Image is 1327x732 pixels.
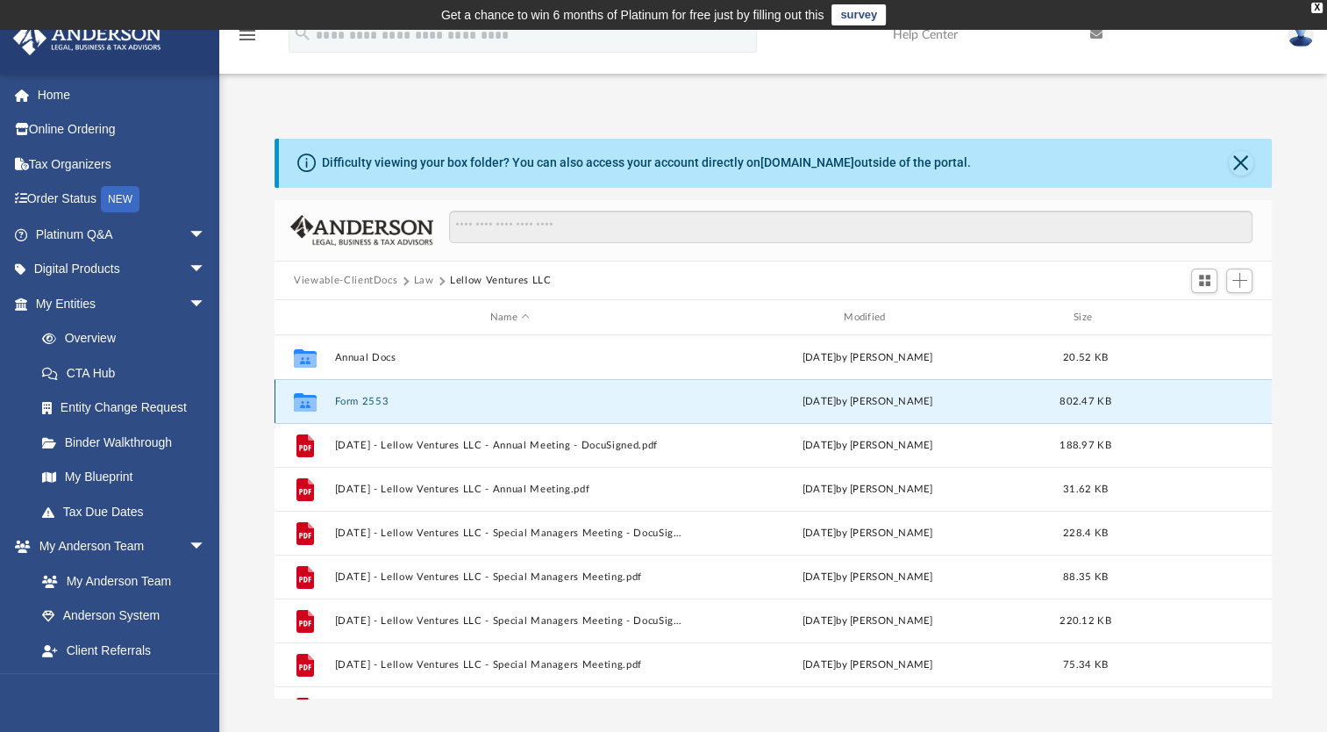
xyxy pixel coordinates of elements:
div: [DATE] by [PERSON_NAME] [693,657,1043,673]
a: Entity Change Request [25,391,232,426]
button: Lellow Ventures LLC [450,273,551,289]
a: survey [831,4,886,25]
i: menu [237,25,258,46]
button: Form 2553 [335,396,685,407]
a: Digital Productsarrow_drop_down [12,252,232,287]
input: Search files and folders [449,211,1252,244]
button: Close [1229,151,1253,176]
a: Tax Due Dates [25,494,232,529]
a: [DOMAIN_NAME] [760,155,854,169]
div: [DATE] by [PERSON_NAME] [693,570,1043,585]
img: Anderson Advisors Platinum Portal [8,21,167,55]
div: [DATE] by [PERSON_NAME] [693,394,1043,410]
span: 31.62 KB [1063,484,1108,494]
img: User Pic [1288,22,1314,47]
a: Tax Organizers [12,147,232,182]
div: Difficulty viewing your box folder? You can also access your account directly on outside of the p... [322,154,971,172]
a: My Anderson Team [25,563,215,599]
button: Law [414,273,434,289]
div: [DATE] by [PERSON_NAME] [693,438,1043,454]
div: Name [334,310,685,326]
button: Viewable-ClientDocs [294,273,397,289]
span: arrow_drop_down [189,529,224,565]
a: Platinum Q&Aarrow_drop_down [12,217,232,252]
div: Modified [692,310,1043,326]
button: Switch to Grid View [1191,269,1217,293]
span: 188.97 KB [1059,441,1110,450]
span: 88.35 KB [1063,572,1108,582]
a: CTA Hub [25,355,232,391]
div: close [1311,3,1323,13]
span: 802.47 KB [1059,397,1110,406]
span: 228.4 KB [1063,528,1108,538]
button: [DATE] - Lellow Ventures LLC - Special Managers Meeting - DocuSigned.pdf [335,615,685,627]
button: [DATE] - Lellow Ventures LLC - Special Managers Meeting.pdf [335,571,685,583]
a: Anderson System [25,599,224,634]
div: NEW [101,186,139,212]
div: Size [1051,310,1121,326]
span: arrow_drop_down [189,252,224,288]
button: [DATE] - Lellow Ventures LLC - Annual Meeting.pdf [335,484,685,495]
span: 220.12 KB [1059,616,1110,626]
a: My Anderson Teamarrow_drop_down [12,529,224,564]
i: search [293,24,312,43]
div: [DATE] by [PERSON_NAME] [693,526,1043,542]
button: [DATE] - Lellow Ventures LLC - Special Managers Meeting - DocuSigned.pdf [335,527,685,539]
div: id [1128,310,1251,326]
a: Binder Walkthrough [25,425,232,460]
button: Annual Docs [335,352,685,363]
a: Online Ordering [12,112,232,147]
button: Add [1226,269,1252,293]
a: menu [237,33,258,46]
a: My Documentsarrow_drop_down [12,668,224,703]
span: 20.52 KB [1063,353,1108,362]
a: My Entitiesarrow_drop_down [12,286,232,321]
span: 75.34 KB [1063,660,1108,670]
a: Overview [25,321,232,356]
div: id [282,310,326,326]
span: arrow_drop_down [189,286,224,322]
a: Order StatusNEW [12,182,232,218]
button: [DATE] - Lellow Ventures LLC - Special Managers Meeting.pdf [335,659,685,671]
div: [DATE] by [PERSON_NAME] [693,350,1043,366]
span: arrow_drop_down [189,217,224,253]
button: [DATE] - Lellow Ventures LLC - Annual Meeting - DocuSigned.pdf [335,440,685,451]
a: Home [12,77,232,112]
a: Client Referrals [25,633,224,668]
div: [DATE] by [PERSON_NAME] [693,614,1043,629]
a: My Blueprint [25,460,224,495]
div: grid [275,335,1272,699]
div: Get a chance to win 6 months of Platinum for free just by filling out this [441,4,824,25]
div: [DATE] by [PERSON_NAME] [693,482,1043,498]
span: arrow_drop_down [189,668,224,704]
